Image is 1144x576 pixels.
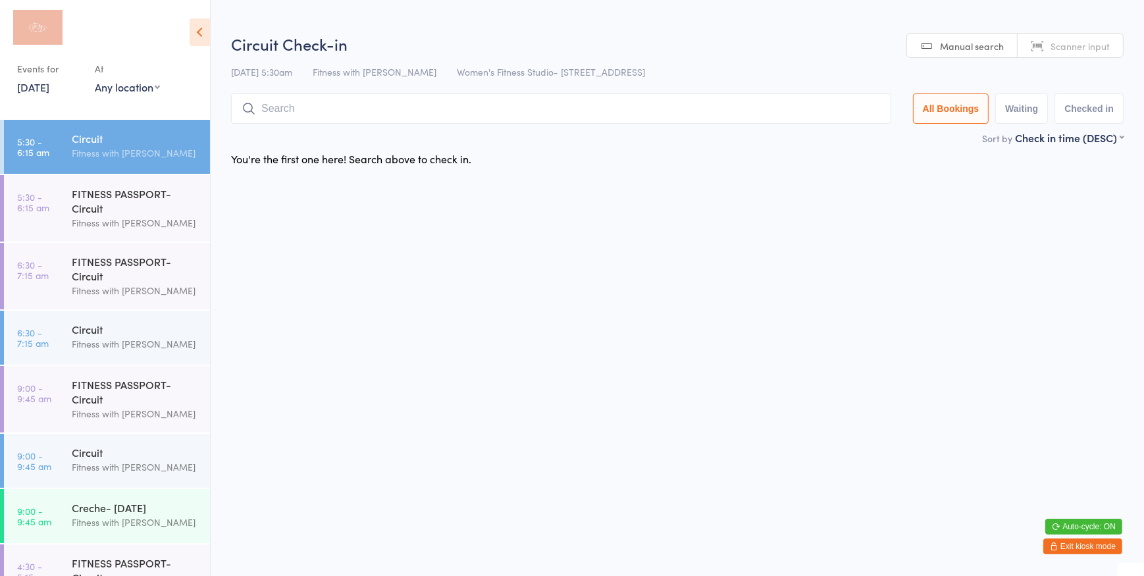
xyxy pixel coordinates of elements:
label: Sort by [982,132,1012,145]
span: Fitness with [PERSON_NAME] [313,65,436,78]
a: 9:00 -9:45 amFITNESS PASSPORT- CircuitFitness with [PERSON_NAME] [4,366,210,432]
span: Manual search [940,39,1004,53]
button: Waiting [995,93,1048,124]
div: Creche- [DATE] [72,500,199,515]
div: Circuit [72,131,199,145]
span: [DATE] 5:30am [231,65,292,78]
time: 9:00 - 9:45 am [17,506,51,527]
div: Fitness with [PERSON_NAME] [72,515,199,530]
div: You're the first one here! Search above to check in. [231,151,471,166]
time: 6:30 - 7:15 am [17,327,49,348]
button: Auto-cycle: ON [1045,519,1122,535]
div: Check in time (DESC) [1015,130,1124,145]
div: Any location [95,80,160,94]
button: Exit kiosk mode [1043,538,1122,554]
button: Checked in [1054,93,1124,124]
div: FITNESS PASSPORT- Circuit [72,186,199,215]
div: Fitness with [PERSON_NAME] [72,336,199,352]
div: FITNESS PASSPORT- Circuit [72,254,199,283]
time: 9:00 - 9:45 am [17,450,51,471]
div: Fitness with [PERSON_NAME] [72,406,199,421]
time: 5:30 - 6:15 am [17,192,49,213]
span: Scanner input [1051,39,1110,53]
div: Fitness with [PERSON_NAME] [72,283,199,298]
a: [DATE] [17,80,49,94]
span: Women's Fitness Studio- [STREET_ADDRESS] [457,65,645,78]
div: Events for [17,58,82,80]
button: All Bookings [913,93,989,124]
a: 9:00 -9:45 amCircuitFitness with [PERSON_NAME] [4,434,210,488]
a: 9:00 -9:45 amCreche- [DATE]Fitness with [PERSON_NAME] [4,489,210,543]
time: 6:30 - 7:15 am [17,259,49,280]
a: 5:30 -6:15 amCircuitFitness with [PERSON_NAME] [4,120,210,174]
time: 9:00 - 9:45 am [17,382,51,404]
div: Fitness with [PERSON_NAME] [72,215,199,230]
div: Fitness with [PERSON_NAME] [72,145,199,161]
input: Search [231,93,891,124]
div: At [95,58,160,80]
time: 5:30 - 6:15 am [17,136,49,157]
div: FITNESS PASSPORT- Circuit [72,377,199,406]
a: 6:30 -7:15 amFITNESS PASSPORT- CircuitFitness with [PERSON_NAME] [4,243,210,309]
div: Fitness with [PERSON_NAME] [72,459,199,475]
div: Circuit [72,445,199,459]
a: 5:30 -6:15 amFITNESS PASSPORT- CircuitFitness with [PERSON_NAME] [4,175,210,242]
div: Circuit [72,322,199,336]
h2: Circuit Check-in [231,33,1124,55]
a: 6:30 -7:15 amCircuitFitness with [PERSON_NAME] [4,311,210,365]
img: Fitness with Zoe [13,10,63,45]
